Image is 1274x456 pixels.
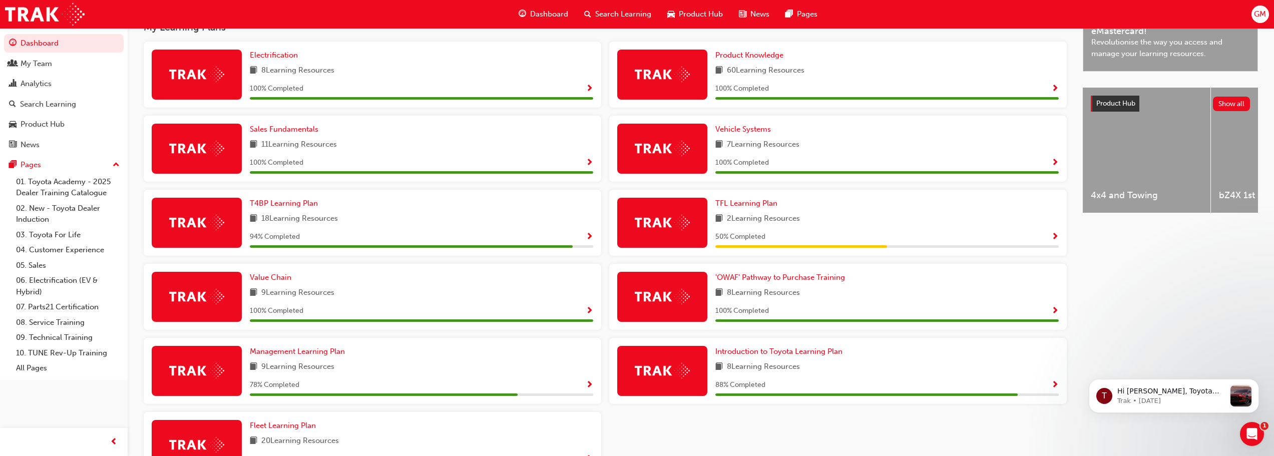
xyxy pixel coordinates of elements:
span: Fleet Learning Plan [250,421,316,430]
span: Dashboard [530,9,568,20]
img: Trak [169,67,224,82]
span: News [750,9,769,20]
span: book-icon [715,287,723,299]
img: Trak [635,141,690,156]
a: Search Learning [4,95,124,114]
a: Value Chain [250,272,295,283]
span: pages-icon [785,8,793,21]
span: car-icon [667,8,675,21]
span: book-icon [250,213,257,225]
button: Show Progress [1051,157,1059,169]
a: search-iconSearch Learning [576,4,659,25]
span: Revolutionise the way you access and manage your learning resources. [1091,37,1249,59]
a: Sales Fundamentals [250,124,322,135]
img: Trak [169,363,224,378]
button: Pages [4,156,124,174]
span: 7 Learning Resources [727,139,799,151]
span: 11 Learning Resources [261,139,337,151]
span: 100 % Completed [250,305,303,317]
div: Search Learning [20,99,76,110]
span: 100 % Completed [715,83,769,95]
span: GM [1254,9,1266,20]
span: 9 Learning Resources [261,287,334,299]
span: book-icon [715,65,723,77]
span: 8 Learning Resources [727,361,800,373]
button: Show all [1213,97,1250,111]
span: up-icon [113,159,120,172]
button: Show Progress [1051,231,1059,243]
span: search-icon [9,100,16,109]
span: people-icon [9,60,17,69]
span: T4BP Learning Plan [250,199,318,208]
button: GM [1251,6,1269,23]
span: Show Progress [1051,381,1059,390]
img: Trak [635,363,690,378]
span: Vehicle Systems [715,125,771,134]
span: TFL Learning Plan [715,199,777,208]
a: Management Learning Plan [250,346,349,357]
a: 01. Toyota Academy - 2025 Dealer Training Catalogue [12,174,124,201]
img: Trak [5,3,85,26]
img: Trak [169,141,224,156]
a: pages-iconPages [777,4,825,25]
a: 4x4 and Towing [1083,88,1210,213]
a: guage-iconDashboard [511,4,576,25]
button: Show Progress [586,305,593,317]
span: Management Learning Plan [250,347,345,356]
a: T4BP Learning Plan [250,198,322,209]
span: 20 Learning Resources [261,435,339,447]
span: 94 % Completed [250,231,300,243]
a: News [4,136,124,154]
span: 60 Learning Resources [727,65,804,77]
a: Dashboard [4,34,124,53]
span: 100 % Completed [250,157,303,169]
span: Product Knowledge [715,51,783,60]
span: Show Progress [586,307,593,316]
a: 03. Toyota For Life [12,227,124,243]
span: 100 % Completed [250,83,303,95]
div: Pages [21,159,41,171]
span: 9 Learning Resources [261,361,334,373]
img: Trak [635,289,690,304]
img: Trak [169,289,224,304]
a: 'OWAF' Pathway to Purchase Training [715,272,849,283]
span: 'OWAF' Pathway to Purchase Training [715,273,845,282]
div: My Team [21,58,52,70]
span: pages-icon [9,161,17,170]
span: Show Progress [586,233,593,242]
a: Product Hub [4,115,124,134]
span: Show Progress [1051,233,1059,242]
img: Trak [169,215,224,230]
span: guage-icon [519,8,526,21]
span: Show Progress [1051,85,1059,94]
span: 4x4 and Towing [1091,190,1202,201]
a: Analytics [4,75,124,93]
span: book-icon [250,361,257,373]
span: Value Chain [250,273,291,282]
button: Show Progress [1051,83,1059,95]
span: book-icon [250,139,257,151]
span: car-icon [9,120,17,129]
a: All Pages [12,360,124,376]
span: guage-icon [9,39,17,48]
button: Show Progress [586,231,593,243]
a: news-iconNews [731,4,777,25]
span: news-icon [739,8,746,21]
span: 8 Learning Resources [727,287,800,299]
a: 10. TUNE Rev-Up Training [12,345,124,361]
button: Show Progress [1051,305,1059,317]
a: 08. Service Training [12,315,124,330]
div: News [21,139,40,151]
a: Introduction to Toyota Learning Plan [715,346,846,357]
span: 50 % Completed [715,231,765,243]
button: Show Progress [586,157,593,169]
a: Vehicle Systems [715,124,775,135]
span: Show Progress [1051,307,1059,316]
button: Show Progress [586,83,593,95]
span: 100 % Completed [715,305,769,317]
